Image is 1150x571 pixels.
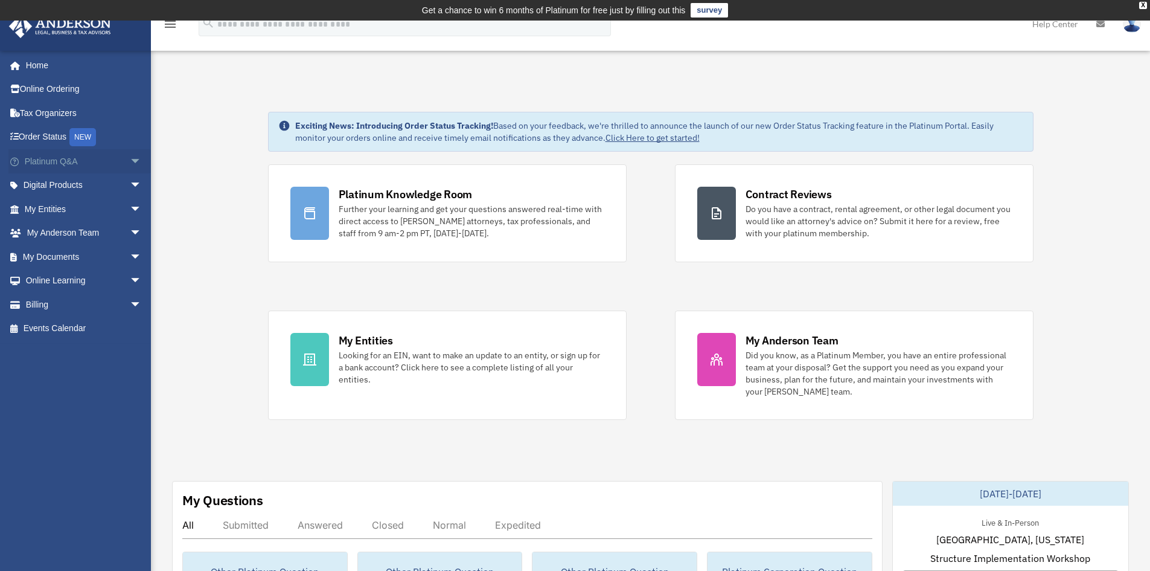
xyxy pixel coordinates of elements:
i: search [202,16,215,30]
span: arrow_drop_down [130,173,154,198]
a: Online Ordering [8,77,160,102]
div: Expedited [495,519,541,531]
span: arrow_drop_down [130,245,154,269]
div: Did you know, as a Platinum Member, you have an entire professional team at your disposal? Get th... [746,349,1011,398]
a: Click Here to get started! [605,132,700,143]
a: My Entities Looking for an EIN, want to make an update to an entity, or sign up for a bank accoun... [268,311,627,420]
span: arrow_drop_down [130,269,154,294]
div: Normal [433,519,466,531]
img: Anderson Advisors Platinum Portal [5,15,115,38]
a: My Entitiesarrow_drop_down [8,197,160,221]
img: User Pic [1123,15,1141,33]
div: NEW [69,128,96,146]
strong: Exciting News: Introducing Order Status Tracking! [295,120,493,131]
div: close [1139,2,1147,9]
div: My Anderson Team [746,333,839,348]
div: Closed [372,519,404,531]
a: Tax Organizers [8,101,160,125]
a: Platinum Q&Aarrow_drop_down [8,149,160,173]
div: [DATE]-[DATE] [893,482,1128,506]
div: Do you have a contract, rental agreement, or other legal document you would like an attorney's ad... [746,203,1011,239]
a: Billingarrow_drop_down [8,292,160,317]
span: arrow_drop_down [130,221,154,246]
div: All [182,519,194,531]
a: Events Calendar [8,317,160,341]
div: Looking for an EIN, want to make an update to an entity, or sign up for a bank account? Click her... [339,349,604,386]
div: Submitted [223,519,269,531]
a: Online Learningarrow_drop_down [8,269,160,293]
div: Live & In-Person [972,515,1049,528]
i: menu [163,17,177,31]
a: Order StatusNEW [8,125,160,150]
a: Platinum Knowledge Room Further your learning and get your questions answered real-time with dire... [268,164,627,262]
a: survey [691,3,728,18]
span: Structure Implementation Workshop [930,551,1090,566]
div: Contract Reviews [746,187,832,202]
a: Digital Productsarrow_drop_down [8,173,160,198]
span: arrow_drop_down [130,292,154,317]
div: My Entities [339,333,393,348]
a: Home [8,53,154,77]
div: Based on your feedback, we're thrilled to announce the launch of our new Order Status Tracking fe... [295,120,1023,144]
div: My Questions [182,491,263,509]
a: My Anderson Team Did you know, as a Platinum Member, you have an entire professional team at your... [675,311,1033,420]
div: Get a chance to win 6 months of Platinum for free just by filling out this [422,3,686,18]
div: Further your learning and get your questions answered real-time with direct access to [PERSON_NAM... [339,203,604,239]
span: [GEOGRAPHIC_DATA], [US_STATE] [936,532,1084,547]
a: My Documentsarrow_drop_down [8,245,160,269]
a: menu [163,21,177,31]
div: Platinum Knowledge Room [339,187,473,202]
span: arrow_drop_down [130,149,154,174]
div: Answered [298,519,343,531]
span: arrow_drop_down [130,197,154,222]
a: My Anderson Teamarrow_drop_down [8,221,160,245]
a: Contract Reviews Do you have a contract, rental agreement, or other legal document you would like... [675,164,1033,262]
